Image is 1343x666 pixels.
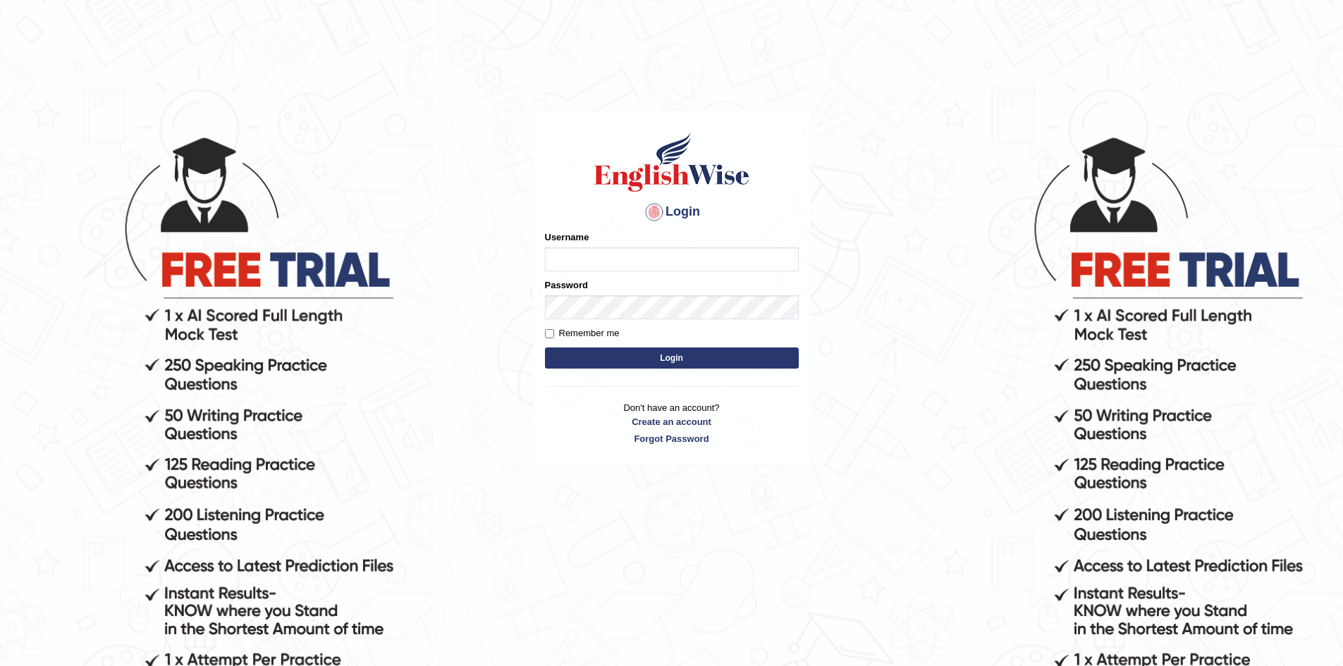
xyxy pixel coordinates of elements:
a: Forgot Password [545,432,799,445]
img: Logo of English Wise sign in for intelligent practice with AI [591,130,752,194]
button: Login [545,347,799,369]
h4: Login [545,201,799,223]
p: Don't have an account? [545,401,799,445]
label: Username [545,230,589,244]
input: Remember me [545,329,554,338]
label: Remember me [545,326,620,340]
a: Create an account [545,415,799,428]
label: Password [545,278,588,292]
